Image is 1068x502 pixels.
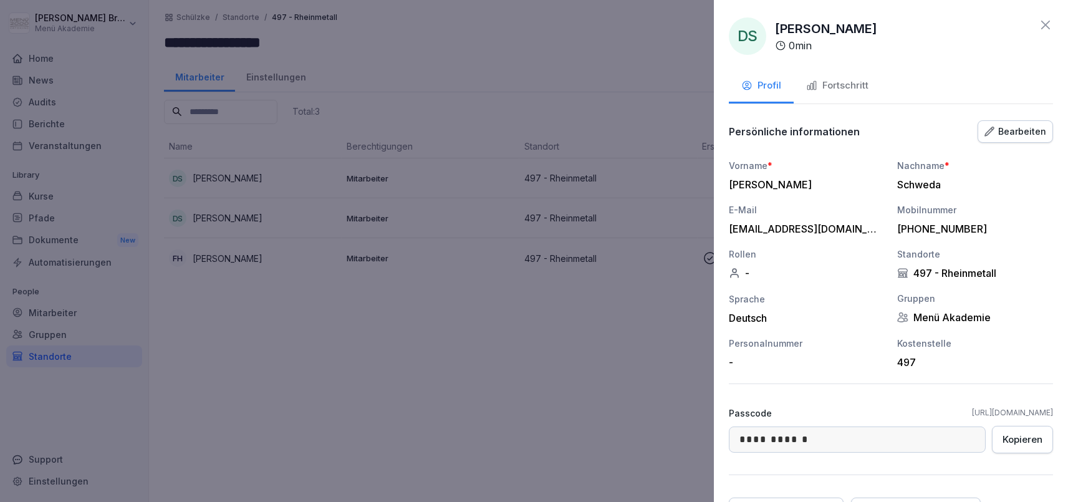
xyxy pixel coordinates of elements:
[775,19,877,38] p: [PERSON_NAME]
[729,356,878,369] div: -
[992,426,1053,453] button: Kopieren
[972,407,1053,418] a: [URL][DOMAIN_NAME]
[729,292,885,306] div: Sprache
[729,70,794,104] button: Profil
[729,125,860,138] p: Persönliche informationen
[794,70,881,104] button: Fortschritt
[729,223,878,235] div: [EMAIL_ADDRESS][DOMAIN_NAME]
[897,337,1053,350] div: Kostenstelle
[729,267,885,279] div: -
[897,159,1053,172] div: Nachname
[741,79,781,93] div: Profil
[729,17,766,55] div: DS
[729,337,885,350] div: Personalnummer
[984,125,1046,138] div: Bearbeiten
[897,267,1053,279] div: 497 - Rheinmetall
[897,356,1047,369] div: 497
[806,79,868,93] div: Fortschritt
[729,178,878,191] div: [PERSON_NAME]
[897,178,1047,191] div: Schweda
[729,159,885,172] div: Vorname
[729,312,885,324] div: Deutsch
[729,203,885,216] div: E-Mail
[897,311,1053,324] div: Menü Akademie
[897,248,1053,261] div: Standorte
[789,38,812,53] p: 0 min
[729,248,885,261] div: Rollen
[1003,433,1042,446] div: Kopieren
[729,407,772,420] p: Passcode
[897,203,1053,216] div: Mobilnummer
[897,292,1053,305] div: Gruppen
[978,120,1053,143] button: Bearbeiten
[897,223,1047,235] div: [PHONE_NUMBER]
